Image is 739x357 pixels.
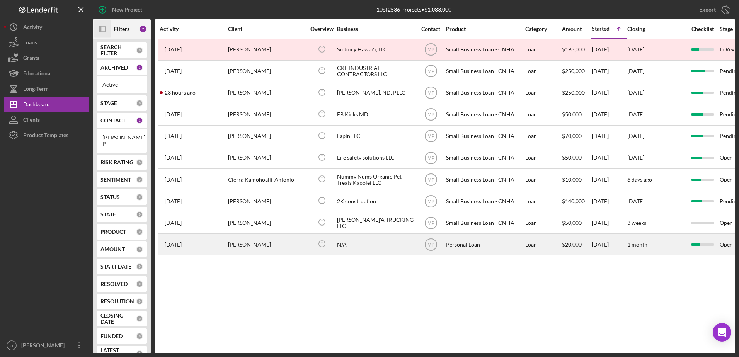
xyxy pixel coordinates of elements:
text: MP [427,242,434,247]
div: Overview [307,26,336,32]
text: MP [427,199,434,204]
div: [DATE] [592,83,627,103]
time: [DATE] [627,154,644,161]
div: Loan [525,126,561,146]
div: 0 [136,47,143,54]
div: Grants [23,50,39,68]
div: Product Templates [23,127,68,145]
div: 0 [136,315,143,322]
time: 2025-08-02 03:19 [165,133,182,139]
div: Clients [23,112,40,129]
time: [DATE] [627,68,644,74]
div: New Project [112,2,142,17]
div: [DATE] [592,148,627,168]
b: SEARCH FILTER [100,44,136,56]
button: Export [691,2,735,17]
div: Client [228,26,305,32]
div: 0 [136,246,143,253]
div: Nummy Nums Organic Pet Treats Kapolei LLC [337,169,414,190]
div: [PERSON_NAME] P [102,134,141,147]
div: 10 of 2536 Projects • $1,083,000 [376,7,451,13]
div: $250,000 [562,61,591,82]
div: 0 [136,100,143,107]
div: [PERSON_NAME] [228,83,305,103]
time: [DATE] [627,46,644,53]
time: 2025-05-05 02:16 [165,46,182,53]
div: 2 [139,25,147,33]
time: 2025-06-24 05:57 [165,68,182,74]
text: MP [427,220,434,226]
div: Loan [525,234,561,255]
div: Checklist [686,26,719,32]
time: [DATE] [627,198,644,204]
div: Business [337,26,414,32]
time: 2025-06-24 03:30 [165,177,182,183]
div: $10,000 [562,169,591,190]
div: [PERSON_NAME] [228,234,305,255]
div: Loan [525,148,561,168]
b: RESOLUTION [100,298,134,304]
div: So Juicy Hawaiʻi, LLC [337,39,414,60]
time: 2025-08-12 20:46 [165,241,182,248]
time: 2025-08-09 00:11 [165,198,182,204]
b: FUNDED [100,333,123,339]
div: EB Kicks MD [337,104,414,125]
text: MP [427,134,434,139]
time: 2025-08-09 03:32 [165,111,182,117]
b: RISK RATING [100,159,133,165]
time: [DATE] [627,111,644,117]
div: [PERSON_NAME] [228,191,305,211]
div: Life safety solutions LLC [337,148,414,168]
div: CKF INDUSTRIAL CONTRACTORS LLC [337,61,414,82]
div: Small Business Loan - CNHA [446,61,523,82]
text: MP [427,47,434,53]
button: Long-Term [4,81,89,97]
div: Export [699,2,716,17]
time: 2025-08-13 02:27 [165,90,196,96]
div: 0 [136,350,143,357]
div: [PERSON_NAME]'A TRUCKING LLC [337,212,414,233]
div: Small Business Loan - CNHA [446,148,523,168]
b: START DATE [100,263,131,270]
a: Loans [4,35,89,50]
time: 1 month [627,241,647,248]
button: Clients [4,112,89,127]
button: Dashboard [4,97,89,112]
div: Long-Term [23,81,49,99]
button: Educational [4,66,89,81]
div: [PERSON_NAME] [228,61,305,82]
b: AMOUNT [100,246,125,252]
div: $70,000 [562,126,591,146]
div: Small Business Loan - CNHA [446,212,523,233]
div: Amount [562,26,591,32]
div: Contact [416,26,445,32]
div: [PERSON_NAME] [228,39,305,60]
div: Dashboard [23,97,50,114]
b: Filters [114,26,129,32]
div: [DATE] [592,212,627,233]
b: PRODUCT [100,229,126,235]
div: 2K construction [337,191,414,211]
time: 3 weeks [627,219,646,226]
text: MP [427,69,434,74]
a: Product Templates [4,127,89,143]
div: Loan [525,191,561,211]
div: Small Business Loan - CNHA [446,104,523,125]
div: [PERSON_NAME] [19,338,70,355]
div: Personal Loan [446,234,523,255]
b: RESOLVED [100,281,128,287]
div: Loan [525,212,561,233]
button: JT[PERSON_NAME] [4,338,89,353]
div: Lapin LLC [337,126,414,146]
div: [DATE] [592,126,627,146]
div: Loan [525,61,561,82]
div: [PERSON_NAME] [228,148,305,168]
div: [DATE] [592,191,627,211]
div: Loan [525,104,561,125]
div: Small Business Loan - CNHA [446,191,523,211]
time: 2025-07-08 01:26 [165,155,182,161]
div: [DATE] [592,234,627,255]
text: MP [427,90,434,96]
div: Small Business Loan - CNHA [446,39,523,60]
